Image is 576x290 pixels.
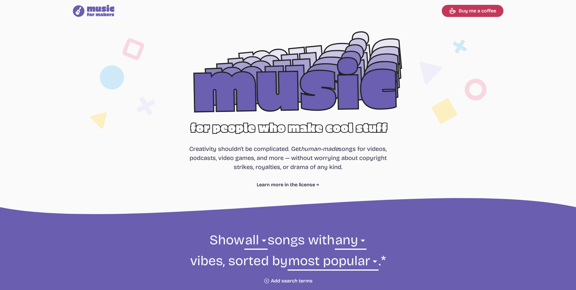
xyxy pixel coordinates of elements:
[189,144,387,171] p: Creativity shouldn't be complicated. Get songs for videos, podcasts, video games, and more — with...
[244,231,267,252] select: genre
[335,231,366,252] select: vibe
[124,231,453,284] form: Show songs with vibes, sorted by .
[442,5,503,17] a: Buy me a coffee
[264,278,313,284] button: Add search terms
[288,252,379,273] select: sorting
[301,145,338,152] i: human-made
[257,181,319,188] a: Learn more in the license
